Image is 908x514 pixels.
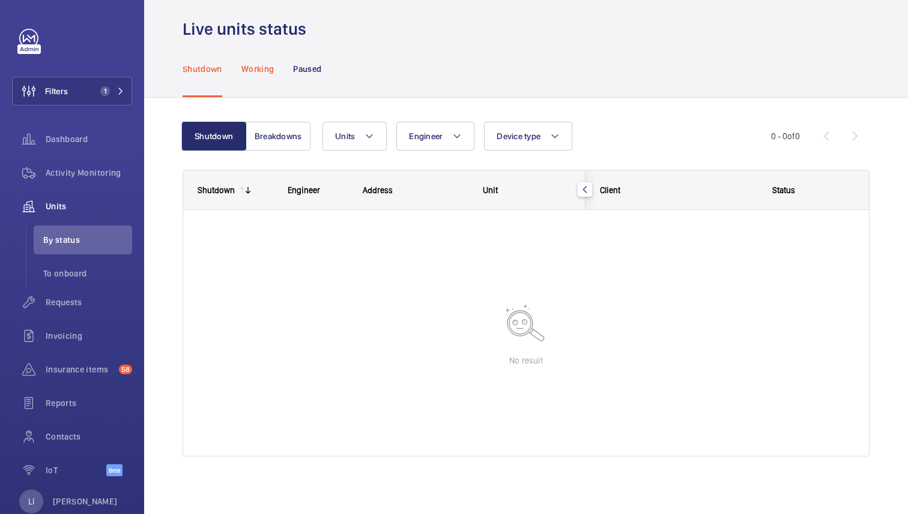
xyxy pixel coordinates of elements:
[288,185,320,195] span: Engineer
[46,363,114,375] span: Insurance items
[46,167,132,179] span: Activity Monitoring
[46,200,132,212] span: Units
[46,464,106,476] span: IoT
[46,330,132,342] span: Invoicing
[787,131,795,141] span: of
[43,267,132,279] span: To onboard
[293,63,321,75] p: Paused
[183,18,313,40] h1: Live units status
[28,495,34,507] p: LI
[119,365,132,374] span: 58
[106,464,123,476] span: Beta
[46,296,132,308] span: Requests
[483,185,571,195] div: Unit
[181,122,246,151] button: Shutdown
[183,63,222,75] p: Shutdown
[246,122,310,151] button: Breakdowns
[409,131,443,141] span: Engineer
[43,234,132,246] span: By status
[45,85,68,97] span: Filters
[12,77,132,106] button: Filters1
[46,397,132,409] span: Reports
[772,185,795,195] span: Status
[600,185,620,195] span: Client
[46,431,132,443] span: Contacts
[771,132,800,140] span: 0 - 0 0
[241,63,274,75] p: Working
[497,131,540,141] span: Device type
[100,86,110,96] span: 1
[335,131,355,141] span: Units
[46,133,132,145] span: Dashboard
[53,495,118,507] p: [PERSON_NAME]
[322,122,387,151] button: Units
[198,185,235,195] div: Shutdown
[396,122,474,151] button: Engineer
[484,122,572,151] button: Device type
[363,185,393,195] span: Address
